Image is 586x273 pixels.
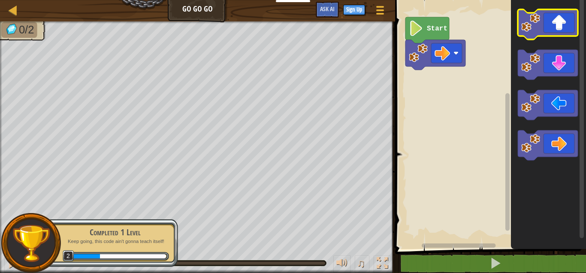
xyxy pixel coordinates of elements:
[19,24,34,36] span: 0/2
[12,224,51,263] img: trophy.png
[356,257,365,270] span: ♫
[343,5,365,15] button: Sign Up
[355,255,369,273] button: ♫
[316,2,339,18] button: Ask AI
[427,25,447,33] text: Start
[320,5,335,13] span: Ask AI
[374,255,391,273] button: Toggle fullscreen
[61,238,169,245] p: Keep going, this code ain't gonna teach itself!
[63,250,74,262] span: 2
[333,255,350,273] button: Adjust volume
[369,2,391,22] button: Show game menu
[1,22,37,38] li: Collect the gems.
[61,226,169,238] div: Completed 1 Level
